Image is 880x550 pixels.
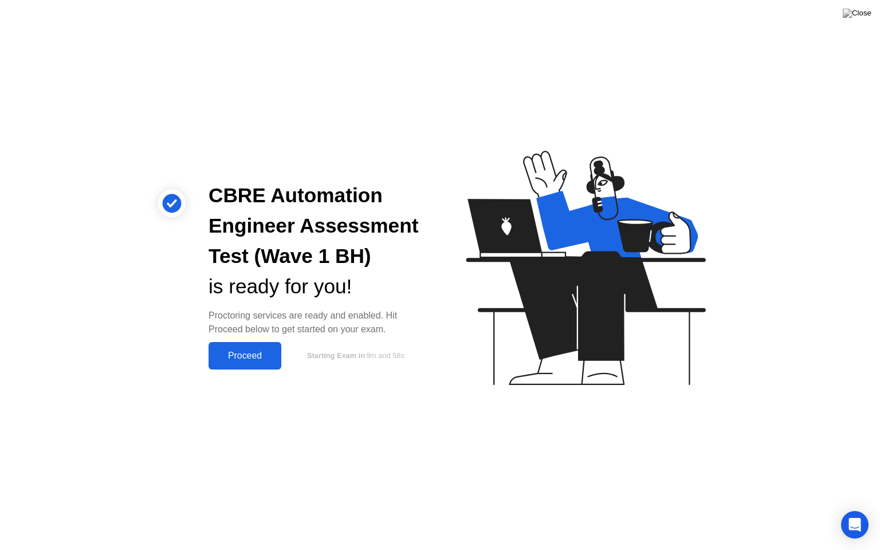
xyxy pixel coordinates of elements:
[366,351,404,360] span: 9m and 58s
[212,351,278,361] div: Proceed
[209,272,422,302] div: is ready for you!
[287,345,422,367] button: Starting Exam in9m and 58s
[209,180,422,271] div: CBRE Automation Engineer Assessment Test (Wave 1 BH)
[209,309,422,336] div: Proctoring services are ready and enabled. Hit Proceed below to get started on your exam.
[209,342,281,370] button: Proceed
[843,9,871,18] img: Close
[841,511,869,539] div: Open Intercom Messenger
